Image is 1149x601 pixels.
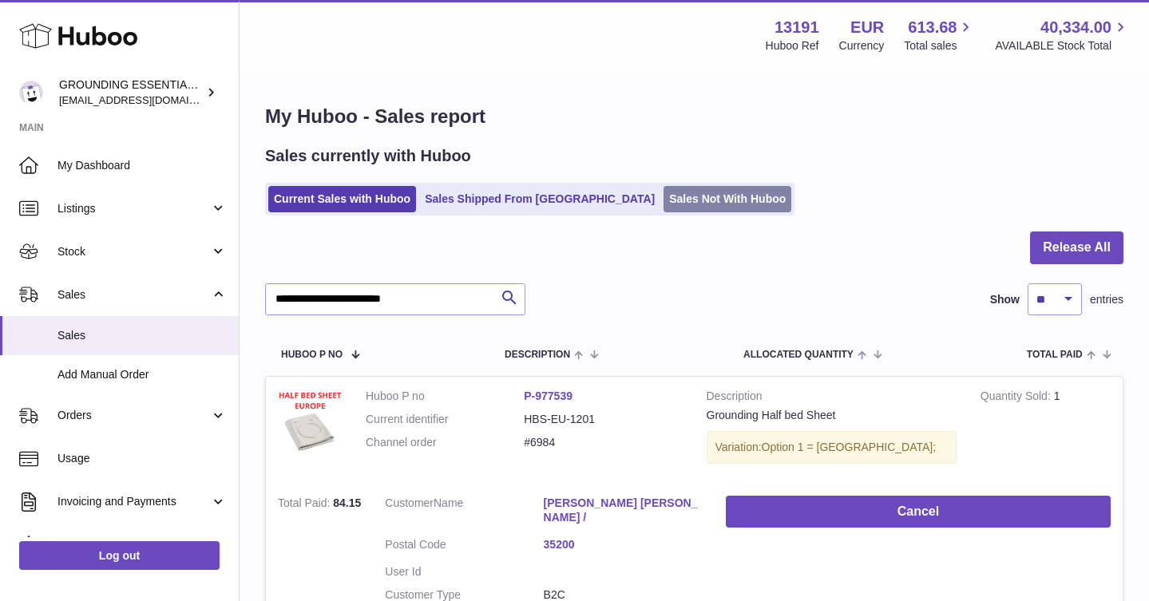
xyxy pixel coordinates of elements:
a: [PERSON_NAME] [PERSON_NAME] / [544,496,702,526]
dd: #6984 [524,435,682,450]
strong: EUR [850,17,884,38]
span: 40,334.00 [1040,17,1111,38]
span: Customer [385,496,434,509]
a: 40,334.00 AVAILABLE Stock Total [995,17,1130,53]
dt: Current identifier [366,412,524,427]
span: AVAILABLE Stock Total [995,38,1130,53]
span: 84.15 [333,496,361,509]
span: Stock [57,244,210,259]
dt: Huboo P no [366,389,524,404]
div: Currency [839,38,885,53]
strong: Description [707,389,957,408]
a: 613.68 Total sales [904,17,975,53]
a: Log out [19,541,220,570]
dt: Name [385,496,543,530]
span: Usage [57,451,227,466]
h1: My Huboo - Sales report [265,104,1123,129]
a: Sales Not With Huboo [664,186,791,212]
span: 613.68 [908,17,957,38]
span: Orders [57,408,210,423]
dd: HBS-EU-1201 [524,412,682,427]
span: entries [1090,292,1123,307]
div: Grounding Half bed Sheet [707,408,957,423]
span: Total sales [904,38,975,53]
a: Sales Shipped From [GEOGRAPHIC_DATA] [419,186,660,212]
span: Add Manual Order [57,367,227,382]
button: Release All [1030,231,1123,264]
a: 35200 [544,537,702,552]
div: Variation: [707,431,957,464]
span: ALLOCATED Quantity [743,350,854,360]
strong: Quantity Sold [981,389,1054,406]
h2: Sales currently with Huboo [265,145,471,167]
span: Huboo P no [281,350,343,360]
strong: Total Paid [278,496,333,513]
span: Invoicing and Payments [57,494,210,509]
span: Description [505,350,570,360]
span: [EMAIL_ADDRESS][DOMAIN_NAME] [59,93,235,106]
div: Huboo Ref [766,38,819,53]
span: My Dashboard [57,158,227,173]
dt: User Id [385,564,543,579]
dt: Channel order [366,435,524,450]
td: 1 [969,377,1123,484]
img: 131911721148916.jpg [278,389,342,453]
span: Listings [57,201,210,216]
span: Total paid [1027,350,1083,360]
button: Cancel [726,496,1111,528]
strong: 13191 [775,17,819,38]
a: Current Sales with Huboo [268,186,416,212]
span: Sales [57,287,210,302]
div: GROUNDING ESSENTIALS INTERNATIONAL SLU [59,77,203,108]
label: Show [990,292,1020,307]
span: Option 1 = [GEOGRAPHIC_DATA]; [762,441,937,453]
dt: Postal Code [385,537,543,556]
a: P-977539 [524,389,573,402]
span: Sales [57,328,227,343]
img: espenwkopperud@gmail.com [19,81,43,105]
